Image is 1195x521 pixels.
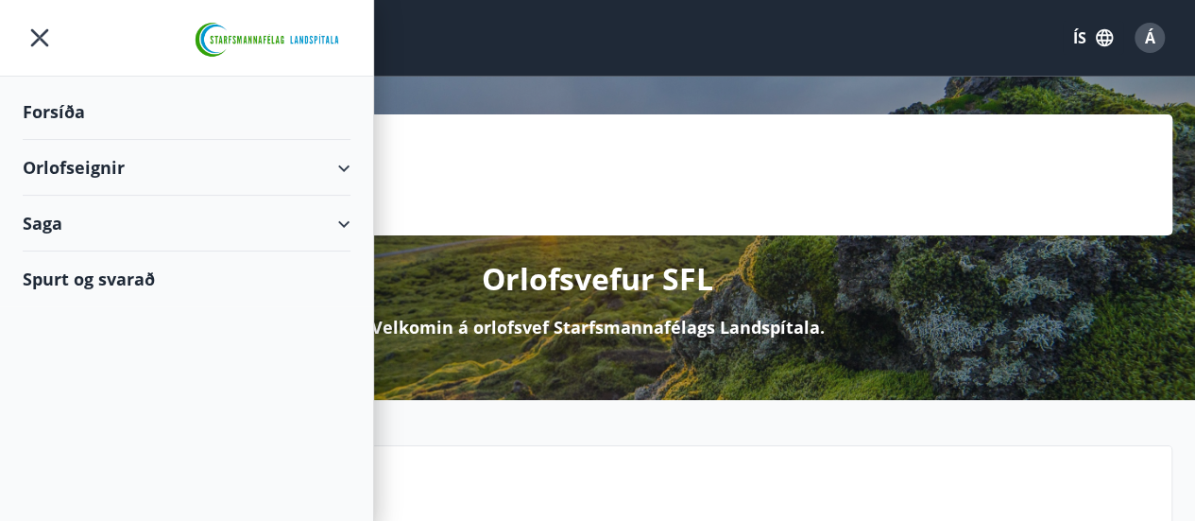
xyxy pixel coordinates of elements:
[23,140,350,196] div: Orlofseignir
[23,84,350,140] div: Forsíða
[1145,27,1155,48] span: Á
[371,315,825,339] p: Velkomin á orlofsvef Starfsmannafélags Landspítala.
[23,196,350,252] div: Saga
[23,252,350,306] div: Spurt og svarað
[1127,15,1172,61] button: Á
[1063,21,1123,55] button: ÍS
[187,21,350,59] img: union_logo
[23,21,57,55] button: menu
[482,258,713,300] p: Orlofsvefur SFL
